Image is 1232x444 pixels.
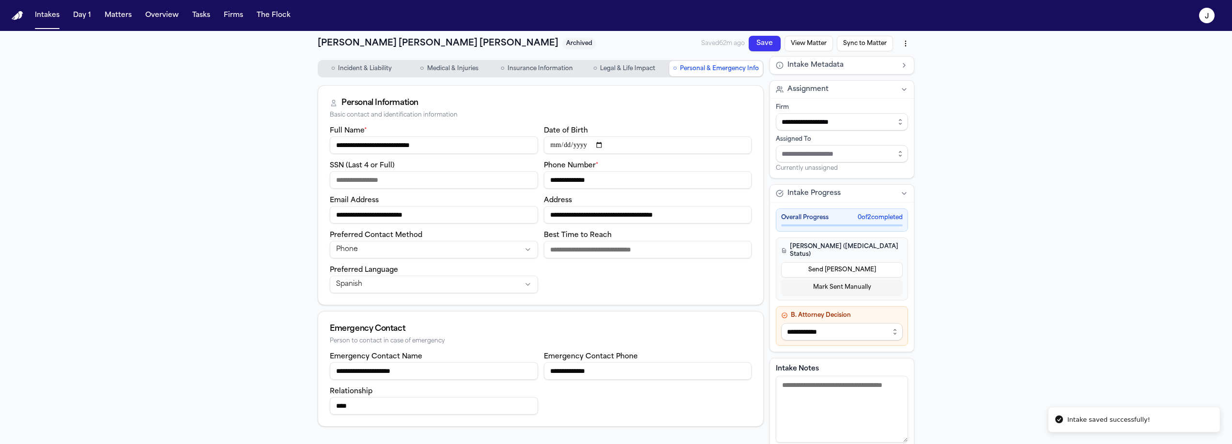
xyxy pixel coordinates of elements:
[330,232,422,239] label: Preferred Contact Method
[31,7,63,24] button: Intakes
[508,65,573,73] span: Insurance Information
[858,214,903,222] span: 0 of 2 completed
[593,64,597,74] span: ○
[141,7,183,24] button: Overview
[188,7,214,24] button: Tasks
[544,171,752,189] input: Phone number
[776,145,908,163] input: Assign to staff member
[341,97,418,109] div: Personal Information
[600,65,655,73] span: Legal & Life Impact
[749,36,781,51] button: Save
[781,243,903,258] h4: [PERSON_NAME] ([MEDICAL_DATA] Status)
[330,323,752,335] div: Emergency Contact
[544,232,612,239] label: Best Time to Reach
[770,57,914,74] button: Intake Metadata
[680,65,759,73] span: Personal & Emergency Info
[544,136,752,154] input: Date of birth
[787,85,829,94] span: Assignment
[330,362,538,380] input: Emergency contact name
[330,136,538,154] input: Full name
[330,197,379,204] label: Email Address
[12,11,23,20] img: Finch Logo
[544,353,638,360] label: Emergency Contact Phone
[427,65,478,73] span: Medical & Injuries
[776,376,908,443] textarea: Intake notes
[781,280,903,295] button: Mark Sent Manually
[787,189,841,198] span: Intake Progress
[770,185,914,202] button: Intake Progress
[330,171,538,189] input: SSN
[12,11,23,20] a: Home
[330,338,752,345] div: Person to contact in case of emergency
[787,60,844,70] span: Intake Metadata
[673,64,677,74] span: ○
[101,7,136,24] button: Matters
[776,164,838,172] span: Currently unassigned
[781,262,903,278] button: Send [PERSON_NAME]
[500,64,504,74] span: ○
[785,36,833,51] button: View Matter
[544,362,752,380] input: Emergency contact phone
[330,162,395,169] label: SSN (Last 4 or Full)
[330,206,538,223] input: Email address
[318,37,558,50] h1: [PERSON_NAME] [PERSON_NAME] [PERSON_NAME]
[330,127,367,134] label: Full Name
[781,311,903,319] h4: B. Attorney Decision
[220,7,247,24] button: Firms
[544,127,588,134] label: Date of Birth
[253,7,294,24] button: The Flock
[319,61,404,76] button: Go to Incident & Liability
[897,35,914,52] button: More actions
[330,388,372,395] label: Relationship
[837,36,893,51] button: Sync to Matter
[544,197,572,204] label: Address
[669,61,763,76] button: Go to Personal & Emergency Info
[544,206,752,223] input: Address
[330,397,538,414] input: Emergency contact relationship
[494,61,580,76] button: Go to Insurance Information
[770,81,914,98] button: Assignment
[331,64,335,74] span: ○
[701,40,745,47] span: Saved 62m ago
[562,38,596,49] span: Archived
[776,135,908,143] div: Assigned To
[544,241,752,258] input: Best time to reach
[582,61,667,76] button: Go to Legal & Life Impact
[330,353,422,360] label: Emergency Contact Name
[406,61,492,76] button: Go to Medical & Injuries
[776,113,908,131] input: Select firm
[330,266,398,274] label: Preferred Language
[544,162,599,169] label: Phone Number
[338,65,392,73] span: Incident & Liability
[420,64,424,74] span: ○
[776,364,908,374] label: Intake Notes
[69,7,95,24] button: Day 1
[776,104,908,111] div: Firm
[1067,415,1150,425] div: Intake saved successfully!
[330,112,752,119] div: Basic contact and identification information
[781,214,829,222] span: Overall Progress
